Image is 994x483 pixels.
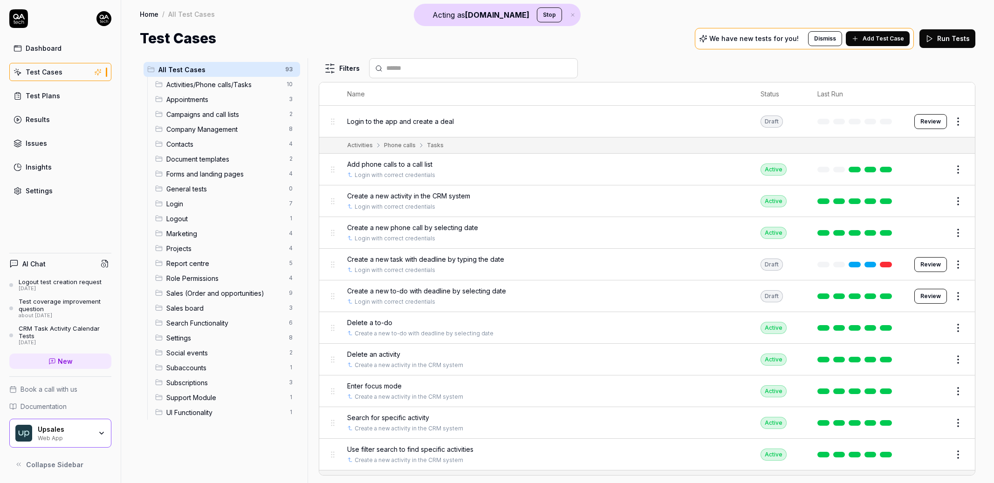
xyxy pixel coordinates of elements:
[9,419,111,448] button: Upsales LogoUpsalesWeb App
[26,186,53,196] div: Settings
[166,169,283,179] span: Forms and landing pages
[808,31,842,46] button: Dismiss
[914,257,947,272] a: Review
[761,227,787,239] div: Active
[285,377,296,388] span: 3
[285,213,296,224] span: 1
[319,249,975,280] tr: Create a new task with deadline by typing the dateLogin with correct credentialsDraftReview
[384,141,416,150] div: Phone calls
[355,424,463,433] a: Create a new activity in the CRM system
[285,332,296,343] span: 8
[863,34,904,43] span: Add Test Case
[9,182,111,200] a: Settings
[355,234,435,243] a: Login with correct credentials
[166,139,283,149] span: Contacts
[914,289,947,304] button: Review
[158,65,280,75] span: All Test Cases
[319,154,975,185] tr: Add phone calls to a call listLogin with correct credentialsActive
[319,375,975,407] tr: Enter focus modeCreate a new activity in the CRM systemActive
[285,228,296,239] span: 4
[26,460,83,469] span: Collapse Sidebar
[347,223,478,232] span: Create a new phone call by selecting date
[9,298,111,319] a: Test coverage improvement questionabout [DATE]
[9,87,111,105] a: Test Plans
[537,7,562,22] button: Stop
[285,94,296,105] span: 3
[285,272,296,284] span: 4
[285,109,296,120] span: 2
[347,349,400,359] span: Delete an activity
[21,384,77,394] span: Book a call with us
[285,317,296,328] span: 6
[26,91,60,101] div: Test Plans
[19,278,102,286] div: Logout test creation request
[9,63,111,81] a: Test Cases
[347,141,373,150] div: Activities
[19,325,111,340] div: CRM Task Activity Calendar Tests
[9,325,111,346] a: CRM Task Activity Calendar Tests[DATE]
[319,280,975,312] tr: Create a new to-do with deadline by selecting dateLogin with correct credentialsDraftReview
[151,286,300,300] div: Drag to reorderSales (Order and opportunities)9
[319,106,975,137] tr: Login to the app and create a dealDraftReview
[166,318,283,328] span: Search Functionality
[151,136,300,151] div: Drag to reorderContacts4
[355,266,435,274] a: Login with correct credentials
[347,413,429,422] span: Search for specific activity
[285,407,296,418] span: 1
[166,288,283,298] span: Sales (Order and opportunities)
[319,407,975,439] tr: Search for specific activityCreate a new activity in the CRM systemActive
[140,28,216,49] h1: Test Cases
[285,153,296,164] span: 2
[26,115,50,124] div: Results
[151,375,300,390] div: Drag to reorderSubscriptions3
[285,123,296,135] span: 8
[151,77,300,92] div: Drag to reorderActivities/Phone calls/Tasks10
[347,444,473,454] span: Use filter search to find specific activities
[151,226,300,241] div: Drag to reorderMarketing4
[347,318,392,327] span: Delete a to-do
[151,241,300,256] div: Drag to reorderProjects4
[355,203,435,211] a: Login with correct credentials
[151,151,300,166] div: Drag to reorderDocument templates2
[285,362,296,373] span: 1
[709,35,799,42] p: We have new tests for you!
[319,439,975,470] tr: Use filter search to find specific activitiesCreate a new activity in the CRM systemActive
[38,434,92,441] div: Web App
[19,340,111,346] div: [DATE]
[761,354,787,366] div: Active
[285,138,296,150] span: 4
[26,43,62,53] div: Dashboard
[151,345,300,360] div: Drag to reorderSocial events2
[761,417,787,429] div: Active
[761,449,787,461] div: Active
[38,425,92,434] div: Upsales
[355,361,463,369] a: Create a new activity in the CRM system
[151,211,300,226] div: Drag to reorderLogout1
[58,356,73,366] span: New
[285,302,296,313] span: 3
[151,315,300,330] div: Drag to reorderSearch Functionality6
[761,116,783,128] div: Draft
[285,392,296,403] span: 1
[914,114,947,129] button: Review
[347,286,506,296] span: Create a new to-do with deadline by selecting date
[166,333,283,343] span: Settings
[285,347,296,358] span: 2
[319,344,975,375] tr: Delete an activityCreate a new activity in the CRM systemActive
[9,39,111,57] a: Dashboard
[151,92,300,107] div: Drag to reorderAppointments3
[162,9,165,19] div: /
[285,258,296,269] span: 5
[151,300,300,315] div: Drag to reorderSales board3
[281,64,296,75] span: 93
[355,393,463,401] a: Create a new activity in the CRM system
[151,405,300,420] div: Drag to reorderUI Functionality1
[9,134,111,152] a: Issues
[9,354,111,369] a: New
[166,95,283,104] span: Appointments
[166,378,283,388] span: Subscriptions
[355,456,463,464] a: Create a new activity in the CRM system
[319,59,365,78] button: Filters
[21,401,67,411] span: Documentation
[151,107,300,122] div: Drag to reorderCampaigns and call lists2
